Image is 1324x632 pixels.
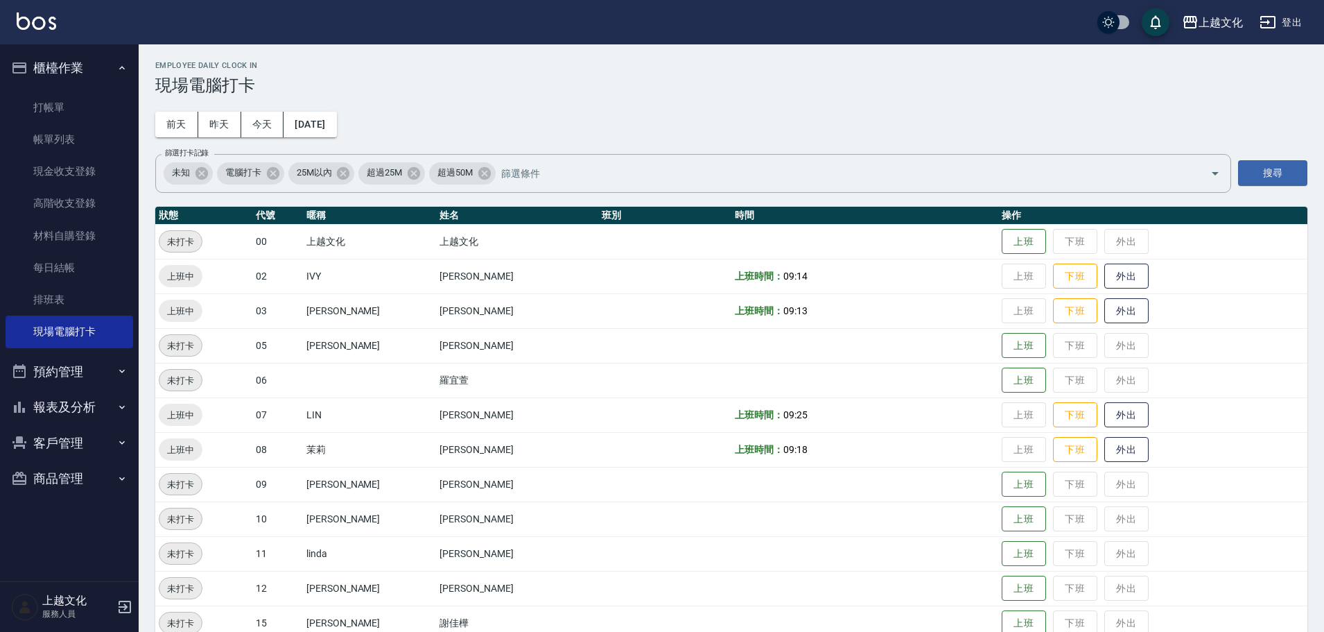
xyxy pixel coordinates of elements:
th: 狀態 [155,207,252,225]
button: 今天 [241,112,284,137]
span: 未打卡 [159,512,202,527]
span: 上班中 [159,408,202,422]
span: 未打卡 [159,581,202,596]
button: 上班 [1002,333,1046,359]
div: 超過25M [358,162,425,185]
button: 上班 [1002,506,1046,532]
span: 未打卡 [159,477,202,492]
b: 上班時間： [735,409,783,420]
button: 昨天 [198,112,241,137]
span: 上班中 [159,304,202,318]
td: [PERSON_NAME] [436,571,598,606]
td: LIN [303,398,436,432]
span: 未打卡 [159,373,202,388]
td: 08 [252,432,303,467]
div: 25M以內 [288,162,355,185]
button: 前天 [155,112,198,137]
button: 外出 [1104,437,1149,463]
td: [PERSON_NAME] [436,293,598,328]
th: 班別 [598,207,731,225]
a: 帳單列表 [6,123,133,155]
span: 上班中 [159,269,202,284]
a: 材料自購登錄 [6,220,133,252]
a: 高階收支登錄 [6,187,133,219]
th: 時間 [731,207,998,225]
b: 上班時間： [735,271,783,282]
td: 05 [252,328,303,363]
button: 下班 [1053,437,1097,463]
input: 篩選條件 [498,161,1186,185]
button: [DATE] [284,112,336,137]
button: 櫃檯作業 [6,50,133,86]
td: IVY [303,259,436,293]
span: 未打卡 [159,234,202,249]
button: 外出 [1104,264,1149,289]
button: 外出 [1104,402,1149,428]
div: 超過50M [429,162,496,185]
button: 上班 [1002,368,1046,393]
span: 09:14 [783,271,808,282]
button: 預約管理 [6,354,133,390]
td: [PERSON_NAME] [303,293,436,328]
a: 現金收支登錄 [6,155,133,187]
button: 搜尋 [1238,160,1307,186]
td: 11 [252,536,303,571]
td: 09 [252,467,303,502]
span: 09:25 [783,409,808,420]
button: 下班 [1053,298,1097,324]
a: 排班表 [6,284,133,316]
td: 羅宜萱 [436,363,598,398]
b: 上班時間： [735,305,783,316]
td: [PERSON_NAME] [436,467,598,502]
td: 上越文化 [436,224,598,259]
h5: 上越文化 [42,594,113,608]
button: 上班 [1002,541,1046,567]
td: [PERSON_NAME] [436,536,598,571]
td: [PERSON_NAME] [303,502,436,536]
span: 09:18 [783,444,808,455]
td: [PERSON_NAME] [436,328,598,363]
button: 上班 [1002,229,1046,255]
button: 外出 [1104,298,1149,324]
td: 12 [252,571,303,606]
span: 未打卡 [159,339,202,353]
label: 篩選打卡記錄 [165,148,209,158]
img: Logo [17,12,56,30]
span: 09:13 [783,305,808,316]
button: 上班 [1002,576,1046,601]
td: 10 [252,502,303,536]
button: save [1142,8,1169,36]
button: Open [1204,162,1226,185]
td: 06 [252,363,303,398]
img: Person [11,593,39,621]
button: 上班 [1002,472,1046,497]
button: 下班 [1053,402,1097,428]
div: 上越文化 [1199,14,1243,31]
td: [PERSON_NAME] [436,259,598,293]
button: 下班 [1053,264,1097,289]
button: 上越文化 [1176,8,1248,37]
th: 暱稱 [303,207,436,225]
td: 02 [252,259,303,293]
td: [PERSON_NAME] [303,328,436,363]
td: 07 [252,398,303,432]
th: 代號 [252,207,303,225]
h2: Employee Daily Clock In [155,61,1307,70]
button: 報表及分析 [6,389,133,425]
div: 電腦打卡 [217,162,284,185]
a: 現場電腦打卡 [6,316,133,348]
span: 未知 [164,166,198,180]
td: linda [303,536,436,571]
td: 00 [252,224,303,259]
span: 25M以內 [288,166,340,180]
span: 超過25M [358,166,410,180]
td: 茉莉 [303,432,436,467]
span: 未打卡 [159,547,202,561]
button: 登出 [1254,10,1307,35]
td: [PERSON_NAME] [436,398,598,432]
button: 商品管理 [6,461,133,497]
td: [PERSON_NAME] [303,571,436,606]
a: 打帳單 [6,92,133,123]
td: 上越文化 [303,224,436,259]
a: 每日結帳 [6,252,133,284]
